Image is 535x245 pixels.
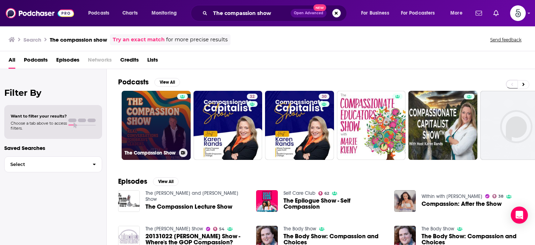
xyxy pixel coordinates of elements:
a: Charts [118,7,142,19]
h2: Filter By [4,88,102,98]
a: 38 [492,194,504,198]
a: PodcastsView All [118,78,180,87]
img: User Profile [510,5,526,21]
a: Try an exact match [113,36,165,44]
span: Open Advanced [294,11,323,15]
a: 30 [319,94,329,99]
span: Monitoring [152,8,177,18]
p: Saved Searches [4,145,102,151]
span: More [450,8,462,18]
button: Select [4,156,102,172]
a: Compassion: After the Show [422,201,502,207]
div: Search podcasts, credits, & more... [197,5,354,21]
h3: The Compassion Show [125,150,176,156]
a: Show notifications dropdown [473,7,485,19]
span: Charts [122,8,138,18]
a: 32 [247,94,258,99]
span: Choose a tab above to access filters. [11,121,67,131]
a: The Body Show [422,226,454,232]
span: Podcasts [88,8,109,18]
button: open menu [83,7,118,19]
a: Episodes [56,54,79,69]
a: The Compassion Show [122,91,191,160]
a: The Fred and Jeff Show [145,190,238,202]
input: Search podcasts, credits, & more... [210,7,291,19]
img: Podchaser - Follow, Share and Rate Podcasts [6,6,74,20]
a: 32 [194,91,263,160]
span: 32 [250,93,255,100]
span: 54 [219,228,224,231]
span: For Podcasters [401,8,435,18]
span: New [313,4,326,11]
h2: Podcasts [118,78,149,87]
a: 54 [213,227,225,231]
span: for more precise results [166,36,228,44]
a: Within with Dr. Vivian Carrasco [422,193,482,199]
a: Show notifications dropdown [491,7,502,19]
span: 30 [322,93,327,100]
button: open menu [445,7,471,19]
a: The Nicole Sandler Show [145,226,203,232]
span: Networks [88,54,112,69]
a: The Epilogue Show - Self Compassion [284,198,386,210]
img: Compassion: After the Show [394,190,416,212]
a: 62 [318,191,329,196]
h3: The compassion show [50,36,107,43]
a: Credits [120,54,139,69]
img: The Epilogue Show - Self Compassion [256,190,278,212]
span: 38 [498,195,503,198]
a: All [9,54,15,69]
span: Logged in as Spiral5-G2 [510,5,526,21]
button: Open AdvancedNew [291,9,327,17]
a: Lists [147,54,158,69]
a: 30 [265,91,334,160]
button: View All [153,177,179,186]
button: open menu [147,7,186,19]
button: Show profile menu [510,5,526,21]
button: Send feedback [488,37,524,43]
a: The Body Show [284,226,316,232]
span: 62 [324,192,329,195]
a: EpisodesView All [118,177,179,186]
button: open menu [356,7,398,19]
h3: Search [23,36,41,43]
h2: Episodes [118,177,147,186]
span: Want to filter your results? [11,114,67,119]
a: Self Care Club [284,190,316,196]
img: The Compassion Lecture Show [118,190,140,212]
a: The Compassion Lecture Show [145,204,232,210]
div: Open Intercom Messenger [511,207,528,224]
span: For Business [361,8,389,18]
span: Select [5,162,87,167]
button: View All [154,78,180,87]
a: Podcasts [24,54,48,69]
button: open menu [396,7,445,19]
